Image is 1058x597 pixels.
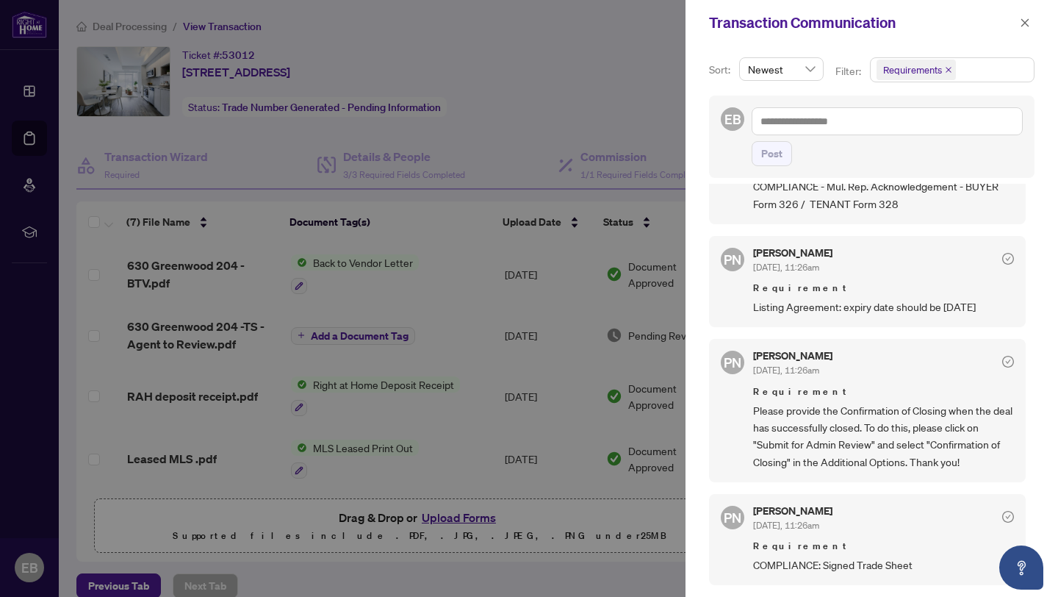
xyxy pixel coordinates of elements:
[753,298,1014,315] span: Listing Agreement: expiry date should be [DATE]
[753,539,1014,554] span: Requirement
[753,351,832,361] h5: [PERSON_NAME]
[753,248,832,258] h5: [PERSON_NAME]
[753,262,819,273] span: [DATE], 11:26am
[753,557,1014,573] span: COMPLIANCE: Signed Trade Sheet
[753,178,1014,212] span: COMPLIANCE - Mul. Rep. Acknowledgement - BUYER Form 326 / TENANT Form 328
[752,141,792,166] button: Post
[753,365,819,376] span: [DATE], 11:26am
[748,58,815,80] span: Newest
[877,60,956,80] span: Requirements
[753,402,1014,471] span: Please provide the Confirmation of Closing when the deal has successfully closed. To do this, ple...
[724,109,741,129] span: EB
[753,385,1014,399] span: Requirement
[724,352,741,373] span: PN
[835,63,863,79] p: Filter:
[1020,18,1030,28] span: close
[945,66,952,74] span: close
[709,12,1015,34] div: Transaction Communication
[753,281,1014,296] span: Requirement
[999,546,1043,590] button: Open asap
[1002,356,1014,368] span: check-circle
[724,249,741,270] span: PN
[1002,253,1014,265] span: check-circle
[1002,511,1014,523] span: check-circle
[709,62,733,78] p: Sort:
[724,507,741,528] span: PN
[883,62,942,77] span: Requirements
[753,506,832,516] h5: [PERSON_NAME]
[753,520,819,531] span: [DATE], 11:26am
